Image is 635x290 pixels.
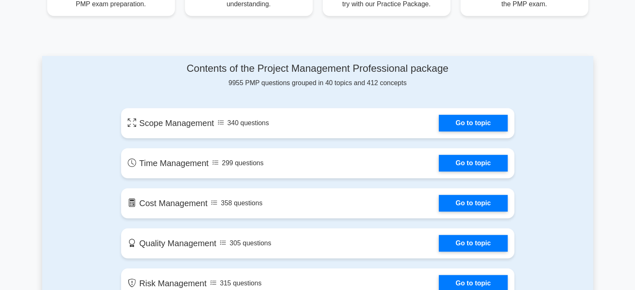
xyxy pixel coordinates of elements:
[439,235,507,252] a: Go to topic
[439,155,507,171] a: Go to topic
[121,63,514,75] h4: Contents of the Project Management Professional package
[439,195,507,212] a: Go to topic
[439,115,507,131] a: Go to topic
[121,63,514,88] div: 9955 PMP questions grouped in 40 topics and 412 concepts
